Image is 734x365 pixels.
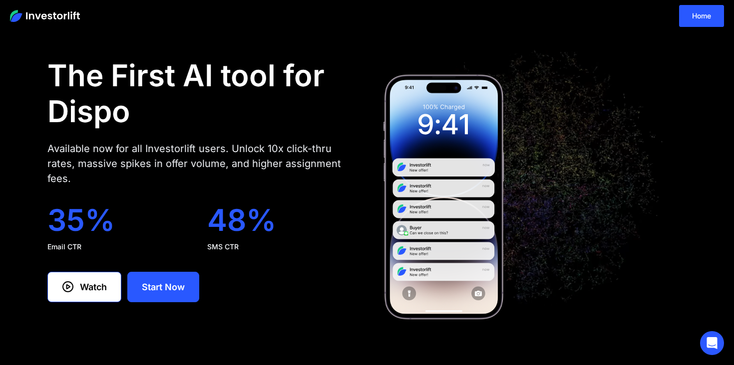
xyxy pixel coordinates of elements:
div: 35% [47,202,191,238]
div: SMS CTR [207,242,351,252]
div: Start Now [142,280,185,294]
div: Email CTR [47,242,191,252]
div: Available now for all Investorlift users. Unlock 10x click-thru rates, massive spikes in offer vo... [47,141,351,186]
div: Watch [80,280,107,294]
a: Watch [47,272,121,302]
h1: The First AI tool for Dispo [47,57,351,129]
a: Home [679,5,724,27]
a: Start Now [127,272,199,302]
div: Open Intercom Messenger [700,331,724,355]
div: 48% [207,202,351,238]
